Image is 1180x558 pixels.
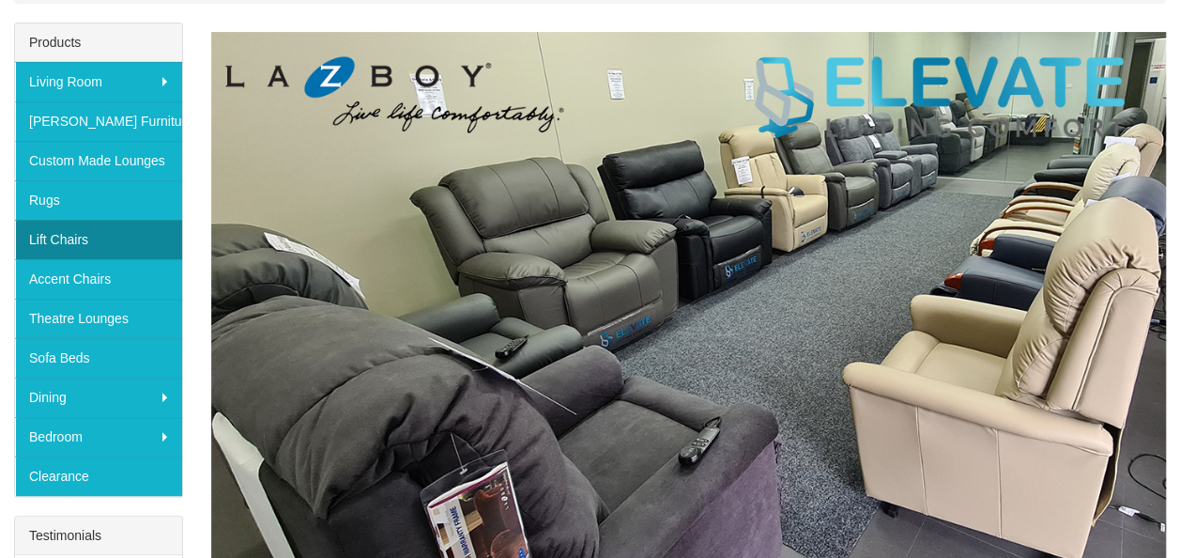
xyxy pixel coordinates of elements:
a: Clearance [15,457,182,496]
a: Living Room [15,62,182,101]
a: Rugs [15,180,182,220]
div: Products [15,23,182,62]
a: Bedroom [15,417,182,457]
a: Dining [15,378,182,417]
a: [PERSON_NAME] Furniture [15,101,182,141]
a: Custom Made Lounges [15,141,182,180]
a: Theatre Lounges [15,299,182,338]
a: Sofa Beds [15,338,182,378]
a: Accent Chairs [15,259,182,299]
div: Testimonials [15,517,182,555]
a: Lift Chairs [15,220,182,259]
